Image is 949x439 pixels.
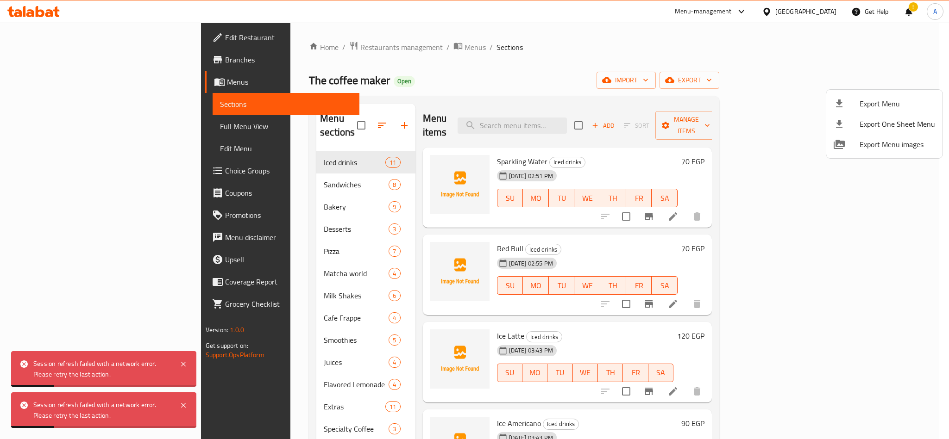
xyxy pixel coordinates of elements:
[860,139,935,150] span: Export Menu images
[826,93,943,114] li: Export menu items
[33,400,170,420] div: Session refresh failed with a network error. Please retry the last action.
[33,359,170,379] div: Session refresh failed with a network error. Please retry the last action.
[826,114,943,134] li: Export one sheet menu items
[860,118,935,130] span: Export One Sheet Menu
[826,134,943,155] li: Export Menu images
[860,98,935,109] span: Export Menu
